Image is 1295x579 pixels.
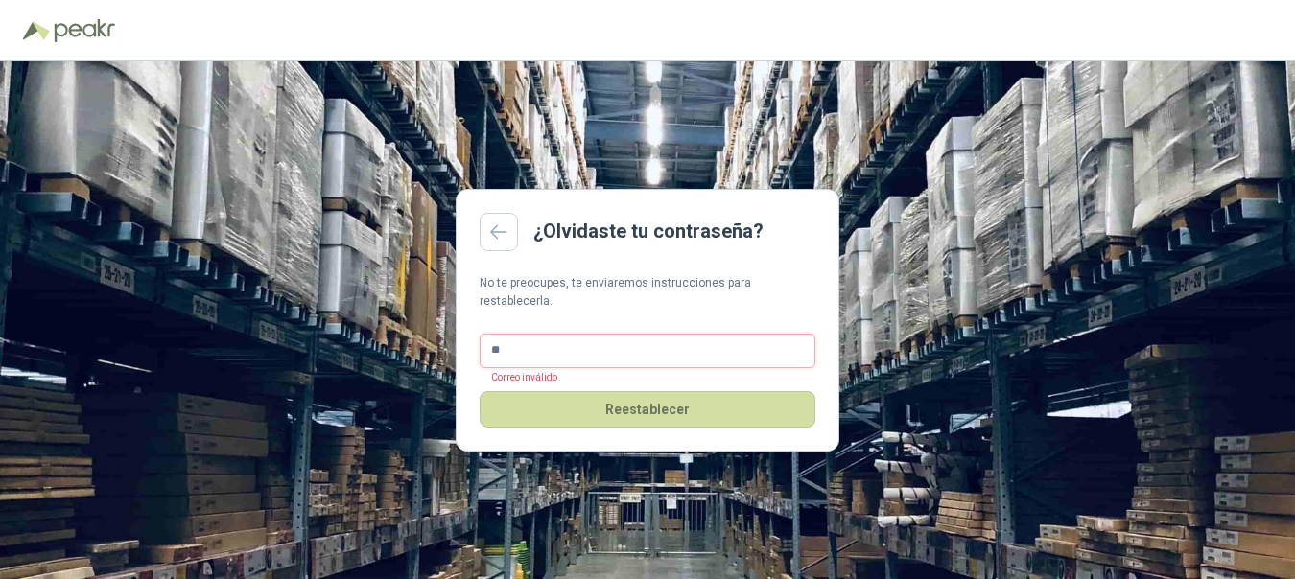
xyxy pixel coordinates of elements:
h2: ¿Olvidaste tu contraseña? [533,217,764,246]
img: Peakr [54,19,115,42]
button: Reestablecer [480,391,815,428]
img: Logo [23,21,50,40]
p: Correo inválido [480,368,557,385]
p: No te preocupes, te enviaremos instrucciones para restablecerla. [480,274,815,311]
